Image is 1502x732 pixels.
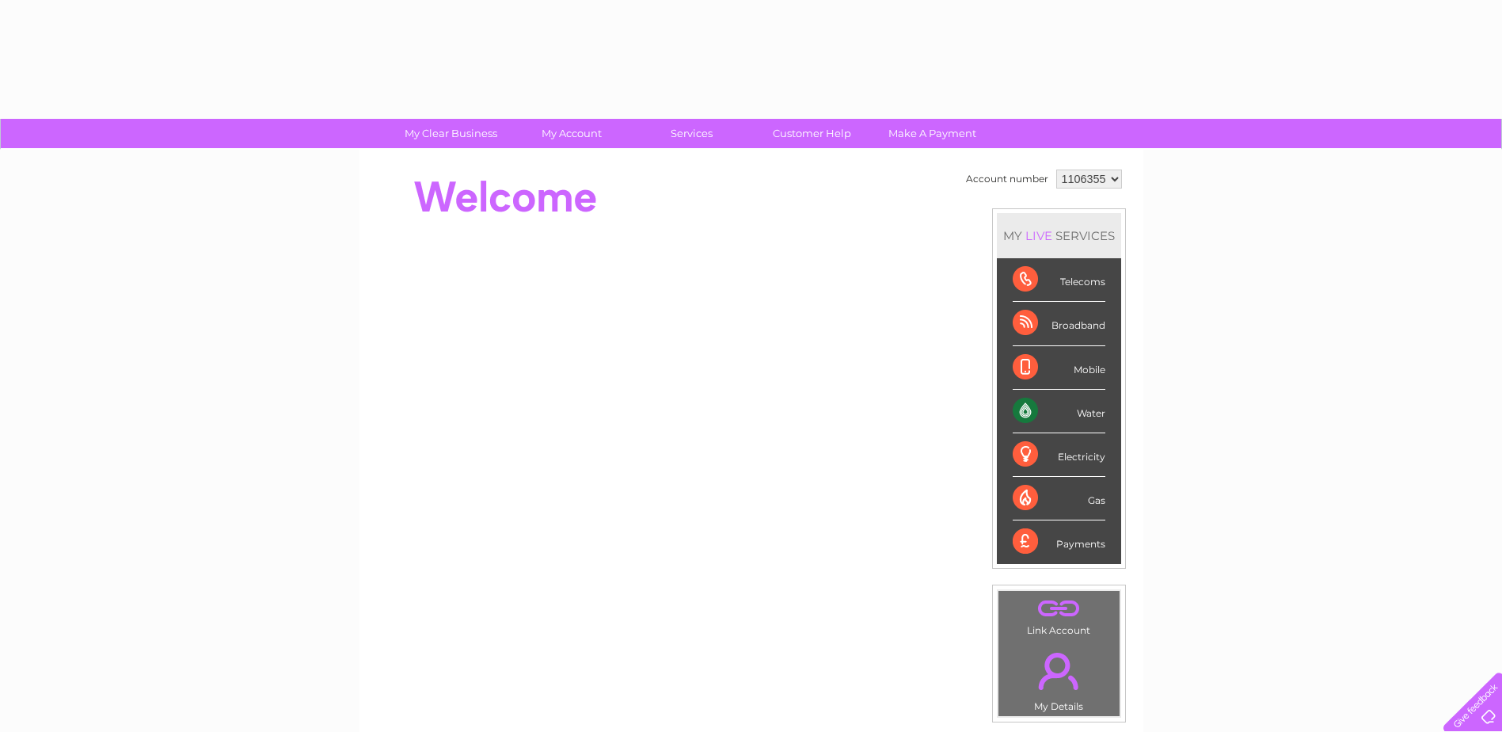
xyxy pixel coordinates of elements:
[1013,520,1105,563] div: Payments
[1013,477,1105,520] div: Gas
[998,590,1120,640] td: Link Account
[867,119,998,148] a: Make A Payment
[1002,595,1116,623] a: .
[626,119,757,148] a: Services
[1013,390,1105,433] div: Water
[1013,433,1105,477] div: Electricity
[1022,228,1055,243] div: LIVE
[998,639,1120,717] td: My Details
[747,119,877,148] a: Customer Help
[1013,302,1105,345] div: Broadband
[1013,346,1105,390] div: Mobile
[1013,258,1105,302] div: Telecoms
[1002,643,1116,699] a: .
[997,213,1121,258] div: MY SERVICES
[962,166,1052,193] td: Account number
[386,119,516,148] a: My Clear Business
[506,119,637,148] a: My Account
